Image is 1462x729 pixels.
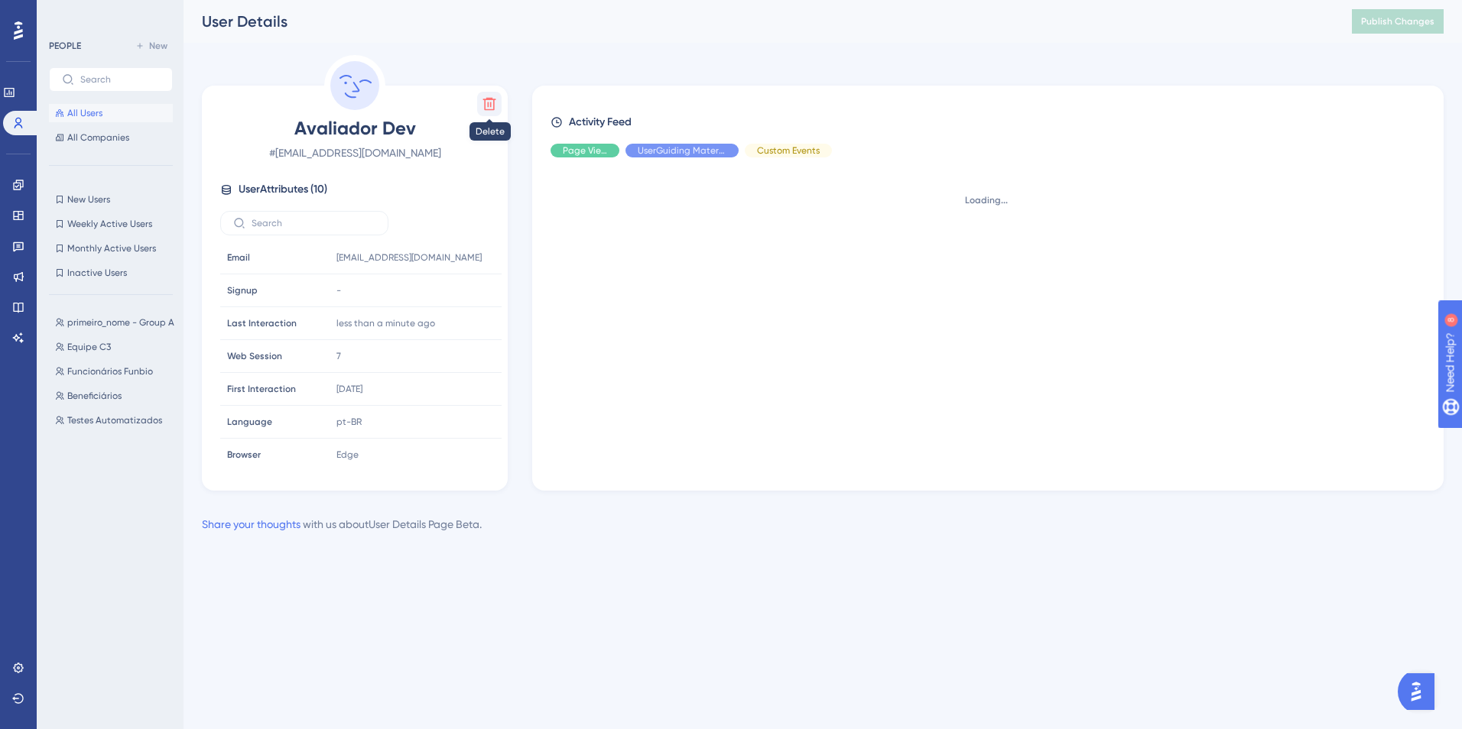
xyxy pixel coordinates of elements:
[220,144,489,162] span: # [EMAIL_ADDRESS][DOMAIN_NAME]
[227,284,258,296] span: Signup
[67,365,153,377] span: Funcionários Funbio
[36,4,96,22] span: Need Help?
[49,239,173,258] button: Monthly Active Users
[130,37,173,55] button: New
[336,318,435,329] time: less than a minute ago
[67,414,162,426] span: Testes Automatizados
[202,515,482,533] div: with us about User Details Page Beta .
[67,267,127,279] span: Inactive Users
[49,387,182,405] button: Beneficiários
[49,190,173,209] button: New Users
[106,8,111,20] div: 8
[202,11,1314,32] div: User Details
[239,180,327,199] span: User Attributes ( 10 )
[49,411,182,429] button: Testes Automatizados
[49,104,173,122] button: All Users
[252,218,375,228] input: Search
[149,40,167,52] span: New
[336,350,341,362] span: 7
[227,416,272,428] span: Language
[49,215,173,233] button: Weekly Active Users
[1361,15,1434,28] span: Publish Changes
[569,113,632,131] span: Activity Feed
[49,40,81,52] div: PEOPLE
[227,251,250,264] span: Email
[757,144,820,157] span: Custom Events
[563,144,607,157] span: Page View
[49,338,182,356] button: Equipe C3
[80,74,160,85] input: Search
[227,317,297,329] span: Last Interaction
[336,284,341,296] span: -
[67,242,156,254] span: Monthly Active Users
[227,449,261,461] span: Browser
[336,384,362,394] time: [DATE]
[49,362,182,381] button: Funcionários Funbio
[551,194,1422,206] div: Loading...
[49,128,173,147] button: All Companies
[638,144,726,157] span: UserGuiding Material
[49,264,173,282] button: Inactive Users
[336,449,359,461] span: Edge
[202,518,301,530] a: Share your thoughts
[336,251,482,264] span: [EMAIL_ADDRESS][DOMAIN_NAME]
[67,390,122,402] span: Beneficiários
[1398,669,1444,714] iframe: UserGuiding AI Assistant Launcher
[67,107,102,119] span: All Users
[336,416,362,428] span: pt-BR
[1352,9,1444,34] button: Publish Changes
[67,341,111,353] span: Equipe C3
[67,131,129,144] span: All Companies
[227,350,282,362] span: Web Session
[220,116,489,141] span: Avaliador Dev
[227,383,296,395] span: First Interaction
[67,218,152,230] span: Weekly Active Users
[49,313,182,332] button: primeiro_nome - Group A
[67,193,110,206] span: New Users
[67,316,174,329] span: primeiro_nome - Group A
